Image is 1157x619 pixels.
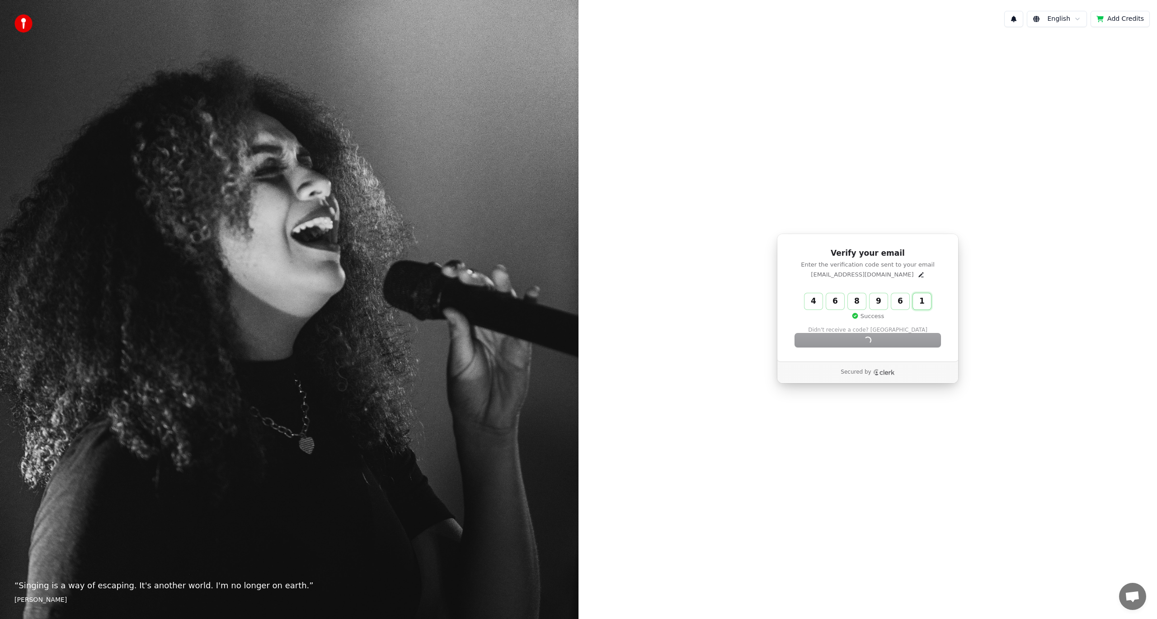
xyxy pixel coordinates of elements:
button: Add Credits [1091,11,1150,27]
p: Enter the verification code sent to your email [795,261,941,269]
a: Clerk logo [873,369,895,375]
input: Enter verification code [804,293,949,309]
h1: Verify your email [795,248,941,259]
footer: [PERSON_NAME] [14,596,564,605]
div: Open chat [1119,583,1146,610]
img: youka [14,14,33,33]
p: [EMAIL_ADDRESS][DOMAIN_NAME] [811,271,913,279]
button: Edit [917,271,925,278]
p: Success [851,312,884,320]
p: Secured by [841,369,871,376]
p: “ Singing is a way of escaping. It's another world. I'm no longer on earth. ” [14,579,564,592]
